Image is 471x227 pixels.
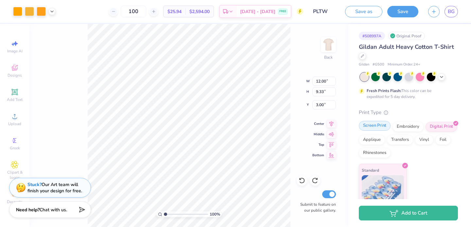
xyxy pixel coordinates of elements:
span: Standard [362,167,379,174]
div: Original Proof [388,32,425,40]
span: Clipart & logos [3,170,26,180]
div: Vinyl [415,135,433,145]
span: Minimum Order: 24 + [388,62,420,67]
strong: Fresh Prints Flash: [367,88,401,93]
div: Back [324,54,333,60]
input: – – [121,6,146,17]
strong: Need help? [16,207,40,213]
span: Upload [8,121,21,126]
input: Untitled Design [308,5,340,18]
span: Chat with us. [40,207,67,213]
span: Gildan [359,62,369,67]
div: Our Art team will finish your design for free. [27,181,82,194]
span: Image AI [7,48,23,54]
img: Standard [362,175,404,208]
span: Bottom [312,153,324,158]
label: Submit to feature on our public gallery. [297,201,336,213]
div: Foil [435,135,451,145]
span: # G500 [373,62,384,67]
div: Applique [359,135,385,145]
span: Designs [8,73,22,78]
span: 100 % [210,211,220,217]
span: FREE [279,9,286,14]
span: [DATE] - [DATE] [240,8,275,15]
div: Screen Print [359,121,391,131]
div: # 508997A [359,32,385,40]
button: Add to Cart [359,206,458,220]
div: Rhinestones [359,148,391,158]
span: Greek [10,145,20,151]
div: Digital Print [426,122,457,132]
span: Add Text [7,97,23,102]
div: This color can be expedited for 5 day delivery. [367,88,447,100]
button: Save [387,6,418,17]
div: Transfers [387,135,413,145]
div: Print Type [359,109,458,116]
span: BG [448,8,455,15]
div: Embroidery [392,122,424,132]
span: $2,594.00 [189,8,210,15]
span: Middle [312,132,324,137]
span: Gildan Adult Heavy Cotton T-Shirt [359,43,454,51]
span: Center [312,122,324,126]
strong: Stuck? [27,181,42,188]
span: Top [312,142,324,147]
a: BG [445,6,458,17]
span: Decorate [7,199,23,204]
button: Save as [345,6,382,17]
img: Back [322,38,335,51]
span: $25.94 [167,8,182,15]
